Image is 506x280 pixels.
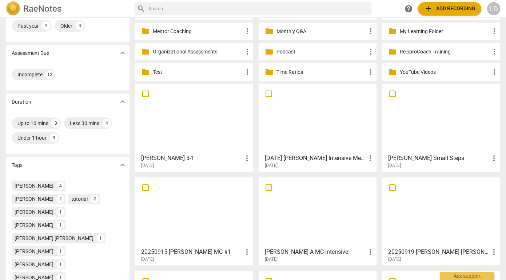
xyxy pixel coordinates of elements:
[487,2,500,15] button: LD
[243,68,251,76] span: more_vert
[490,248,498,256] span: more_vert
[12,161,23,169] p: Tags
[400,68,490,76] p: YouTube Videos
[264,27,273,36] span: folder
[388,27,397,36] span: folder
[490,47,499,56] span: more_vert
[51,119,60,128] div: 3
[153,48,243,56] p: Organizational Assessments
[276,68,366,76] p: Time Ratios
[56,221,64,229] div: 1
[71,195,88,203] div: tutorial
[12,49,49,57] p: Assessment Due
[400,48,490,56] p: ReciproCoach Training
[75,21,84,30] div: 3
[424,4,433,13] span: add
[388,248,490,256] h3: 20250919-Joyce McEwen Crane MC#3
[388,68,397,76] span: folder
[388,256,401,263] span: [DATE]
[366,27,375,36] span: more_vert
[12,98,31,106] p: Duration
[6,1,128,16] a: LogoRaeNotes
[17,71,43,78] div: Incomplete
[56,195,64,203] div: 2
[15,182,53,189] div: [PERSON_NAME]
[15,248,53,255] div: [PERSON_NAME]
[276,48,366,56] p: Podcast
[148,3,368,15] input: Search
[96,234,104,242] div: 1
[118,97,127,106] span: expand_more
[385,86,498,168] a: [PERSON_NAME] Small Steps[DATE]
[138,86,251,168] a: [PERSON_NAME] 3-1[DATE]
[15,235,93,242] div: [PERSON_NAME] [PERSON_NAME]
[264,163,277,169] span: [DATE]
[490,154,498,163] span: more_vert
[264,47,273,56] span: folder
[366,68,375,76] span: more_vert
[243,47,251,56] span: more_vert
[242,248,251,256] span: more_vert
[15,221,53,229] div: [PERSON_NAME]
[153,68,243,76] p: Test
[23,4,61,14] h2: RaeNotes
[91,195,99,203] div: 2
[118,161,127,169] span: expand_more
[15,208,53,216] div: [PERSON_NAME]
[261,86,374,168] a: [DATE] [PERSON_NAME] Intensive Mentor Coaching Session #2 AI Reviewed As MCC[DATE]
[141,27,150,36] span: folder
[141,47,150,56] span: folder
[276,28,366,35] p: Monthly Q&A
[102,119,111,128] div: 4
[15,261,53,268] div: [PERSON_NAME]
[261,180,374,262] a: [PERSON_NAME] A MC intensive[DATE]
[70,120,99,127] div: Less 30 mins
[137,4,146,13] span: search
[388,47,397,56] span: folder
[264,68,273,76] span: folder
[366,47,375,56] span: more_vert
[141,256,154,263] span: [DATE]
[366,248,375,256] span: more_vert
[400,28,490,35] p: My Learning Folder
[56,260,64,268] div: 1
[153,28,243,35] p: Mentor Coaching
[42,21,51,30] div: 3
[490,68,499,76] span: more_vert
[264,256,277,263] span: [DATE]
[15,195,53,203] div: [PERSON_NAME]
[402,2,415,15] a: Help
[141,68,150,76] span: folder
[418,2,481,15] button: Upload
[490,27,499,36] span: more_vert
[243,27,251,36] span: more_vert
[440,272,494,280] div: Ask support
[56,182,64,190] div: 4
[141,248,243,256] h3: 20250915 Jenifer Paredes MC #1
[404,4,413,13] span: help
[424,4,475,13] span: Add recording
[242,154,251,163] span: more_vert
[388,163,401,169] span: [DATE]
[141,163,154,169] span: [DATE]
[60,22,72,29] div: Older
[141,154,243,163] h3: Tracy 3-1
[56,208,64,216] div: 1
[49,133,58,142] div: 9
[117,160,128,171] button: Show more
[138,180,251,262] a: 20250915 [PERSON_NAME] MC #1[DATE]
[17,120,48,127] div: Up to 10 mins
[17,134,47,141] div: Under 1 hour
[6,1,20,16] img: Logo
[388,154,490,163] h3: Tracy Angelica Small Steps
[45,70,54,79] div: 12
[118,49,127,57] span: expand_more
[264,248,366,256] h3: Angelica A MC intensive
[117,96,128,107] button: Show more
[17,22,39,29] div: Past year
[56,247,64,255] div: 1
[385,180,498,262] a: 20250919-[PERSON_NAME] [PERSON_NAME] MC#3[DATE]
[366,154,375,163] span: more_vert
[117,48,128,59] button: Show more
